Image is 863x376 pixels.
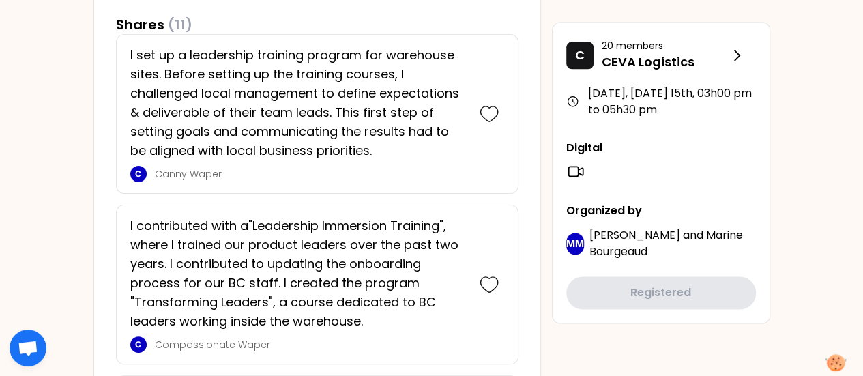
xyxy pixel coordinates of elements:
[116,15,192,34] h3: Shares
[10,330,46,366] div: Open chat
[566,276,756,309] button: Registered
[135,339,141,350] p: C
[130,216,466,331] p: I contributed with a"Leadership Immersion Training", where I trained our product leaders over the...
[602,39,729,53] p: 20 members
[589,227,743,259] span: Marine Bourgeaud
[602,53,729,72] p: CEVA Logistics
[589,227,680,243] span: [PERSON_NAME]
[135,169,141,179] p: C
[566,140,756,156] p: Digital
[566,85,756,118] div: [DATE], [DATE] 15th , 03h00 pm to 05h30 pm
[155,338,466,351] p: Compassionate Waper
[566,203,756,219] p: Organized by
[130,46,466,160] p: I set up a leadership training program for warehouse sites. Before setting up the training course...
[575,46,585,65] p: C
[566,237,584,250] p: MM
[589,227,756,260] p: and
[168,15,192,34] span: (11)
[155,167,466,181] p: Canny Waper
